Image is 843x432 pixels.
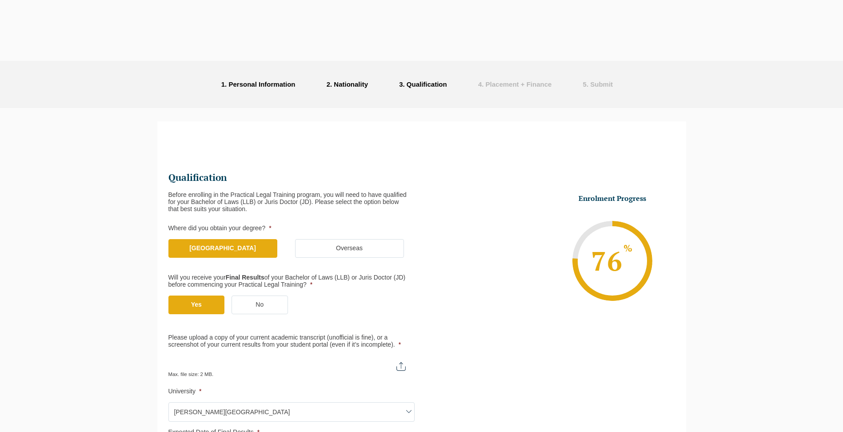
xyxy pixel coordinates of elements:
span: Murdoch University [168,402,415,422]
span: . Nationality [330,80,368,88]
span: Max. file size: 2 MB. [168,364,221,377]
img: check_icon [297,82,304,88]
div: Before enrolling in the Practical Legal Training program, you will need to have qualified for you... [168,191,415,212]
span: . Personal Information [225,80,295,88]
label: Overseas [295,239,404,258]
span: 5 [583,80,587,88]
label: Please upload a copy of your current academic transcript (unofficial is fine), or a screenshot of... [168,334,415,348]
label: Where did you obtain your degree? [168,225,415,232]
span: . Qualification [403,80,447,88]
span: . Placement + Finance [482,80,551,88]
h2: Qualification [168,172,415,184]
label: Yes [168,296,225,314]
strong: Final Results [226,274,264,281]
label: University [168,388,415,395]
span: 76 [590,243,635,279]
img: check_icon [370,82,377,88]
label: Will you receive your of your Bachelor of Laws (LLB) or Juris Doctor (JD) before commencing your ... [168,274,408,288]
sup: % [623,245,633,253]
span: 4 [478,80,482,88]
span: 3 [399,80,403,88]
span: . Submit [587,80,613,88]
span: Murdoch University [169,403,414,421]
label: No [232,296,288,314]
span: 1 [221,80,225,88]
label: [GEOGRAPHIC_DATA] [168,239,277,258]
span: 2 [327,80,330,88]
h3: Enrolment Progress [557,194,668,203]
